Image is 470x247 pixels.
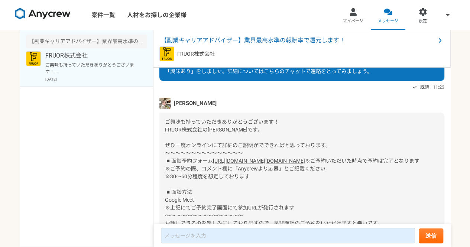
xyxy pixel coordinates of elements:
img: FRUOR%E3%83%AD%E3%82%B3%E3%82%99.png [159,46,174,61]
p: FRUOR株式会社 [45,51,137,60]
a: [URL][DOMAIN_NAME][DOMAIN_NAME] [213,158,305,164]
span: 11:23 [433,84,444,91]
span: 「興味あり」をしました。詳細についてはこちらのチャットで連絡をとってみましょう。 [165,68,372,74]
div: 【副業キャリアアドバイザー】業界最高水準の報酬率で還元します！ [26,35,147,48]
span: 既読 [420,83,429,92]
p: ご興味も持っていただきありがとうございます！ FRUOR株式会社の[PERSON_NAME]です。 ぜひ一度オンラインにて詳細のご説明がでできればと思っております。 〜〜〜〜〜〜〜〜〜〜〜〜〜〜... [45,62,137,75]
p: [DATE] [45,77,147,82]
span: マイページ [343,18,363,24]
span: ご興味も持っていただきありがとうございます！ FRUOR株式会社の[PERSON_NAME]です。 ぜひ一度オンラインにて詳細のご説明がでできればと思っております。 〜〜〜〜〜〜〜〜〜〜〜〜〜〜... [165,119,331,164]
img: unnamed.jpg [159,98,171,109]
span: 設定 [419,18,427,24]
button: 送信 [419,228,443,243]
img: 8DqYSo04kwAAAAASUVORK5CYII= [15,8,71,20]
img: FRUOR%E3%83%AD%E3%82%B3%E3%82%99.png [26,51,41,66]
span: [PERSON_NAME] [174,99,217,107]
p: FRUOR株式会社 [177,50,215,58]
span: メッセージ [378,18,398,24]
span: 【副業キャリアアドバイザー】業界最高水準の報酬率で還元します！ [161,36,435,45]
